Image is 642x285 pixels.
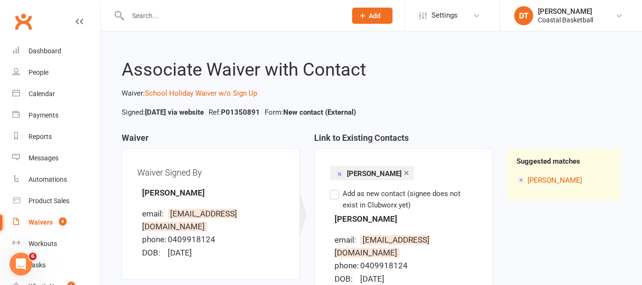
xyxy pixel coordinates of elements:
div: Dashboard [29,47,61,55]
a: × [404,165,409,180]
span: 9 [59,217,67,226]
h3: Link to Existing Contacts [314,133,492,148]
span: Add [369,12,381,20]
div: email: [335,234,358,246]
div: DOB: [142,246,166,259]
strong: Suggested matches [517,157,580,166]
div: [PERSON_NAME] [538,7,593,16]
div: People [29,69,48,76]
div: Coastal Basketball [538,16,593,24]
span: Settings [431,5,458,26]
div: Product Sales [29,197,69,205]
span: 0409918124 [360,261,408,270]
li: Form: [262,107,358,118]
strong: New contact (External) [283,108,356,117]
div: Reports [29,133,52,140]
strong: [PERSON_NAME] [142,188,205,197]
a: Reports [12,126,100,147]
div: Workouts [29,240,57,247]
strong: [PERSON_NAME] [335,214,397,224]
div: phone: [142,233,166,246]
li: Ref: [206,107,262,118]
li: Signed: [119,107,206,118]
div: DT [514,6,533,25]
div: Waivers [29,218,53,226]
a: Calendar [12,83,100,105]
p: Waiver: [122,88,621,99]
iframe: Intercom live chat [10,253,32,275]
div: Messages [29,154,58,162]
input: Search... [125,9,340,22]
a: School Holiday Waiver w/o Sign Up [145,89,257,98]
strong: P01350891 [221,108,260,117]
a: [PERSON_NAME] [527,176,582,185]
h3: Waiver [122,133,300,148]
div: Calendar [29,90,55,98]
a: People [12,62,100,83]
a: Messages [12,147,100,169]
a: Waivers 9 [12,212,100,233]
a: Automations [12,169,100,190]
span: 0409918124 [168,235,215,244]
div: phone: [335,259,358,272]
span: [PERSON_NAME] [347,169,402,178]
a: Dashboard [12,40,100,62]
strong: [DATE] via website [145,108,204,117]
span: [DATE] [360,274,384,284]
a: Clubworx [11,10,35,33]
div: Tasks [29,261,46,269]
span: 6 [29,253,37,260]
a: Workouts [12,233,100,255]
a: Payments [12,105,100,126]
a: Tasks [12,255,100,276]
span: [DATE] [168,248,192,257]
div: Waiver Signed By [137,164,284,181]
a: Product Sales [12,190,100,212]
div: Payments [29,111,58,119]
div: email: [142,207,166,220]
div: Automations [29,176,67,183]
h2: Associate Waiver with Contact [122,60,621,80]
span: [EMAIL_ADDRESS][DOMAIN_NAME] [142,209,237,231]
span: [EMAIL_ADDRESS][DOMAIN_NAME] [335,235,430,257]
label: Add as new contact (signee does not exist in Clubworx yet) [330,188,477,211]
button: Add [352,8,393,24]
